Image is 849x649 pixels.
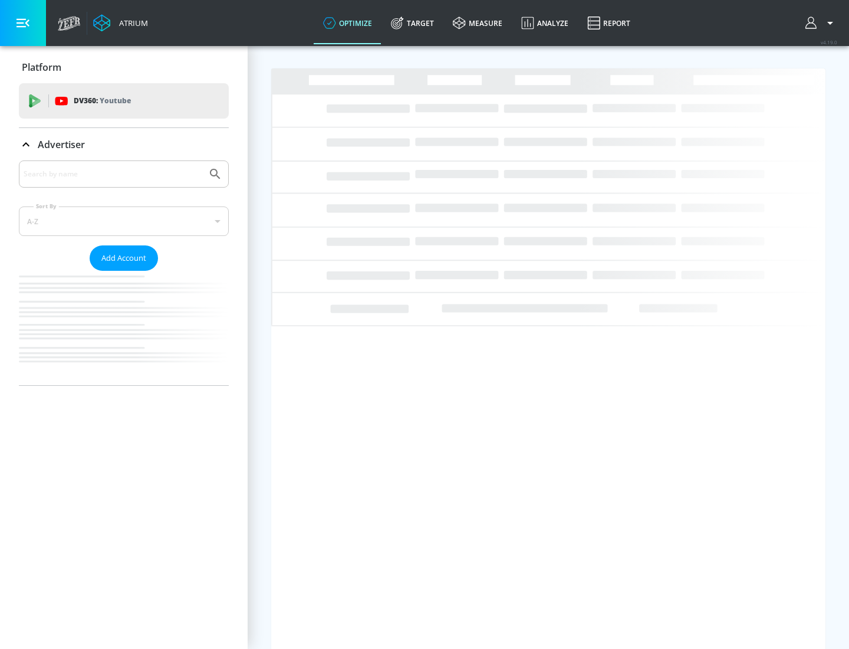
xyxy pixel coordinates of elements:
[19,206,229,236] div: A-Z
[101,251,146,265] span: Add Account
[74,94,131,107] p: DV360:
[19,83,229,119] div: DV360: Youtube
[314,2,381,44] a: optimize
[93,14,148,32] a: Atrium
[90,245,158,271] button: Add Account
[100,94,131,107] p: Youtube
[19,51,229,84] div: Platform
[24,166,202,182] input: Search by name
[19,271,229,385] nav: list of Advertiser
[114,18,148,28] div: Atrium
[578,2,640,44] a: Report
[443,2,512,44] a: measure
[512,2,578,44] a: Analyze
[22,61,61,74] p: Platform
[381,2,443,44] a: Target
[19,160,229,385] div: Advertiser
[19,128,229,161] div: Advertiser
[38,138,85,151] p: Advertiser
[821,39,837,45] span: v 4.19.0
[34,202,59,210] label: Sort By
